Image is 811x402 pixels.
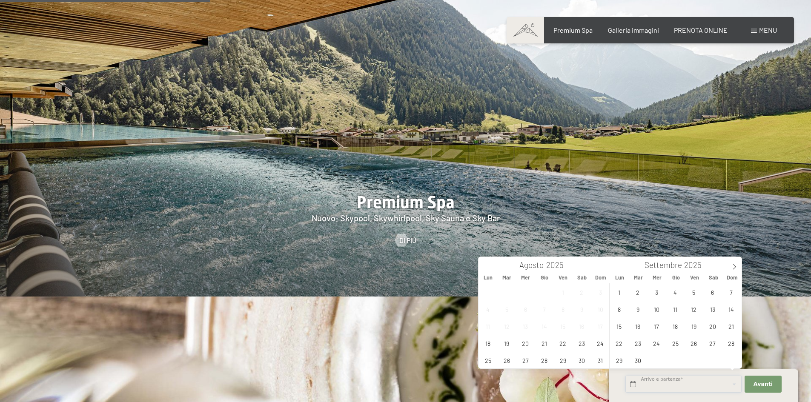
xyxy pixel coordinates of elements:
span: Agosto 7, 2025 [536,301,553,317]
span: Settembre 17, 2025 [648,318,665,334]
span: Mer [648,275,667,280]
span: Agosto 15, 2025 [555,318,571,334]
span: Settembre [645,261,682,269]
span: Agosto 23, 2025 [573,335,590,351]
span: Agosto 24, 2025 [592,335,609,351]
span: Settembre 4, 2025 [667,284,684,300]
span: Agosto 28, 2025 [536,352,553,368]
span: Agosto 9, 2025 [573,301,590,317]
span: Agosto 17, 2025 [592,318,609,334]
a: Di più [395,236,416,245]
input: Year [544,260,572,270]
span: Settembre 24, 2025 [648,335,665,351]
span: Ven [685,275,704,280]
span: Settembre 28, 2025 [723,335,739,351]
span: Gio [667,275,685,280]
span: Settembre 9, 2025 [630,301,646,317]
span: Settembre 2, 2025 [630,284,646,300]
input: Year [682,260,710,270]
span: Avanti [754,380,773,388]
span: Agosto 20, 2025 [517,335,534,351]
span: Agosto 25, 2025 [480,352,496,368]
span: Settembre 29, 2025 [611,352,628,368]
span: Agosto 1, 2025 [555,284,571,300]
span: Agosto 19, 2025 [499,335,515,351]
span: Agosto 3, 2025 [592,284,609,300]
span: Settembre 15, 2025 [611,318,628,334]
span: Agosto [519,261,544,269]
a: Premium Spa [553,26,593,34]
span: Settembre 1, 2025 [611,284,628,300]
span: Lun [479,275,497,280]
span: Agosto 26, 2025 [499,352,515,368]
span: Agosto 14, 2025 [536,318,553,334]
span: Settembre 22, 2025 [611,335,628,351]
span: Agosto 6, 2025 [517,301,534,317]
span: Settembre 27, 2025 [704,335,721,351]
span: Mar [629,275,648,280]
span: Agosto 21, 2025 [536,335,553,351]
span: Settembre 6, 2025 [704,284,721,300]
span: Settembre 14, 2025 [723,301,739,317]
span: Agosto 11, 2025 [480,318,496,334]
span: Agosto 8, 2025 [555,301,571,317]
span: Settembre 13, 2025 [704,301,721,317]
span: Settembre 11, 2025 [667,301,684,317]
span: Agosto 12, 2025 [499,318,515,334]
a: PRENOTA ONLINE [674,26,728,34]
span: Settembre 21, 2025 [723,318,739,334]
span: Di più [399,236,416,245]
span: Settembre 18, 2025 [667,318,684,334]
span: Settembre 7, 2025 [723,284,739,300]
span: Mar [497,275,516,280]
span: Settembre 10, 2025 [648,301,665,317]
span: Settembre 12, 2025 [685,301,702,317]
span: Agosto 27, 2025 [517,352,534,368]
a: Galleria immagini [608,26,659,34]
span: Menu [759,26,777,34]
span: Settembre 5, 2025 [685,284,702,300]
span: Agosto 22, 2025 [555,335,571,351]
span: Settembre 30, 2025 [630,352,646,368]
span: Settembre 19, 2025 [685,318,702,334]
span: Agosto 30, 2025 [573,352,590,368]
span: Lun [610,275,629,280]
span: Settembre 3, 2025 [648,284,665,300]
span: Dom [723,275,742,280]
span: Agosto 29, 2025 [555,352,571,368]
span: Ven [554,275,573,280]
span: Settembre 23, 2025 [630,335,646,351]
span: Settembre 16, 2025 [630,318,646,334]
span: Settembre 8, 2025 [611,301,628,317]
span: Agosto 18, 2025 [480,335,496,351]
span: Gio [535,275,554,280]
button: Avanti [745,376,781,393]
span: Agosto 10, 2025 [592,301,609,317]
span: Settembre 20, 2025 [704,318,721,334]
span: Agosto 5, 2025 [499,301,515,317]
span: Dom [591,275,610,280]
span: Agosto 13, 2025 [517,318,534,334]
span: Agosto 31, 2025 [592,352,609,368]
span: Agosto 2, 2025 [573,284,590,300]
span: Agosto 4, 2025 [480,301,496,317]
span: Mer [516,275,535,280]
span: Sab [573,275,591,280]
span: Sab [704,275,723,280]
span: Settembre 25, 2025 [667,335,684,351]
span: Agosto 16, 2025 [573,318,590,334]
span: Settembre 26, 2025 [685,335,702,351]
